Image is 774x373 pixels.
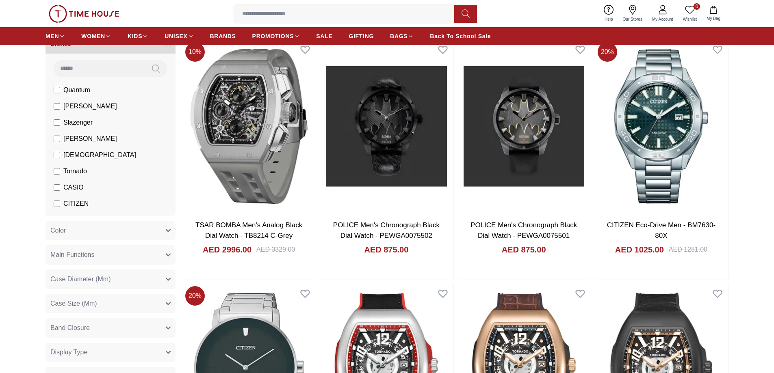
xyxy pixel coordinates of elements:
span: KIDS [128,32,142,40]
input: [PERSON_NAME] [54,103,60,110]
span: PROMOTIONS [252,32,294,40]
img: POLICE Men's Chronograph Black Dial Watch - PEWGA0075502 [319,39,453,213]
div: AED 3329.00 [256,245,295,254]
span: BRANDS [210,32,236,40]
span: Display Type [50,347,87,357]
h4: AED 875.00 [502,244,546,255]
span: My Bag [703,15,724,22]
span: 0 [694,3,700,10]
a: POLICE Men's Chronograph Black Dial Watch - PEWGA0075502 [333,221,440,239]
input: [PERSON_NAME] [54,136,60,142]
h4: AED 875.00 [364,244,408,255]
span: 20 % [185,286,205,306]
a: BAGS [390,29,414,43]
span: [PERSON_NAME] [63,101,117,111]
span: Back To School Sale [430,32,491,40]
img: CITIZEN Eco-Drive Men - BM7630-80X [594,39,728,213]
button: Band Closure [46,318,176,338]
a: TSAR BOMBA Men's Analog Black Dial Watch - TB8214 C-Grey [195,221,302,239]
a: WOMEN [81,29,111,43]
a: PROMOTIONS [252,29,300,43]
span: Our Stores [620,16,646,22]
input: Slazenger [54,119,60,126]
span: My Account [649,16,676,22]
button: Display Type [46,343,176,362]
span: UNISEX [165,32,187,40]
span: BAGS [390,32,408,40]
button: My Bag [702,4,725,23]
a: UNISEX [165,29,193,43]
img: ... [49,5,119,23]
span: CASIO [63,183,84,192]
span: [PERSON_NAME] [63,134,117,144]
img: TSAR BOMBA Men's Analog Black Dial Watch - TB8214 C-Grey [182,39,316,213]
h4: AED 2996.00 [203,244,251,255]
span: Quantum [63,85,90,95]
a: BRANDS [210,29,236,43]
span: Case Diameter (Mm) [50,274,111,284]
input: Quantum [54,87,60,93]
span: Color [50,226,66,235]
button: Case Size (Mm) [46,294,176,313]
button: Color [46,221,176,240]
button: Main Functions [46,245,176,265]
a: SALE [316,29,332,43]
span: GUESS [63,215,86,225]
input: CITIZEN [54,201,60,207]
span: MEN [46,32,59,40]
a: Help [600,3,618,24]
a: GIFTING [349,29,374,43]
span: 20 % [598,42,617,62]
span: Tornado [63,166,87,176]
span: Case Size (Mm) [50,299,97,308]
span: WOMEN [81,32,105,40]
input: [DEMOGRAPHIC_DATA] [54,152,60,158]
span: CITIZEN [63,199,89,209]
img: POLICE Men's Chronograph Black Dial Watch - PEWGA0075501 [457,39,591,213]
span: Slazenger [63,118,93,127]
span: Wishlist [680,16,700,22]
button: Case Diameter (Mm) [46,270,176,289]
a: POLICE Men's Chronograph Black Dial Watch - PEWGA0075501 [470,221,577,239]
span: SALE [316,32,332,40]
span: GIFTING [349,32,374,40]
a: CITIZEN Eco-Drive Men - BM7630-80X [607,221,715,239]
input: Tornado [54,168,60,175]
div: AED 1281.00 [669,245,707,254]
h4: AED 1025.00 [615,244,664,255]
input: CASIO [54,184,60,191]
span: 10 % [185,42,205,62]
a: KIDS [128,29,148,43]
a: 0Wishlist [678,3,702,24]
a: MEN [46,29,65,43]
span: Main Functions [50,250,95,260]
a: Our Stores [618,3,647,24]
span: Help [601,16,616,22]
span: [DEMOGRAPHIC_DATA] [63,150,136,160]
span: Band Closure [50,323,90,333]
a: Back To School Sale [430,29,491,43]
